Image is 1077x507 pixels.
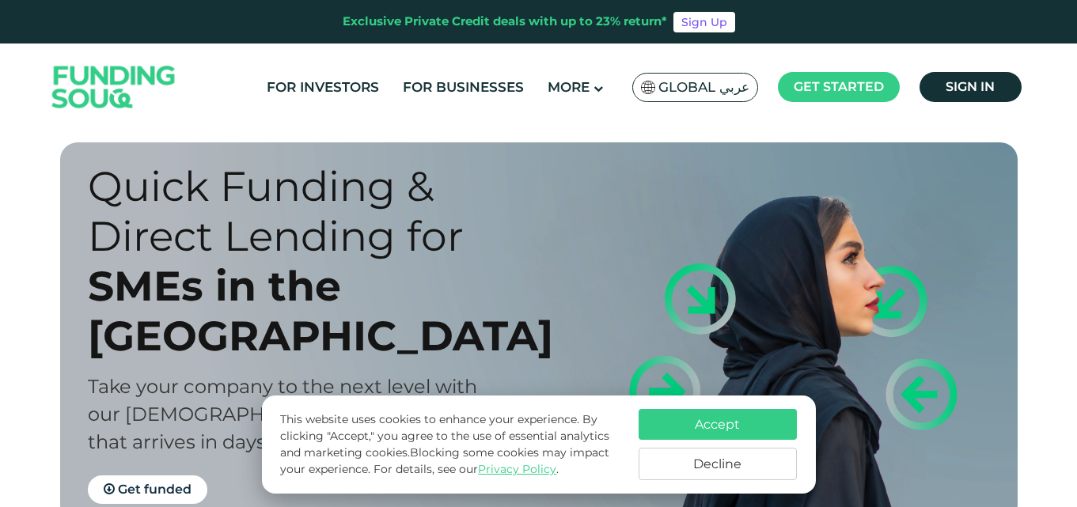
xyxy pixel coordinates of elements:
[118,482,192,497] span: Get funded
[478,462,556,476] a: Privacy Policy
[920,72,1022,102] a: Sign in
[343,13,667,31] div: Exclusive Private Credit deals with up to 23% return*
[399,74,528,100] a: For Businesses
[36,47,192,127] img: Logo
[548,79,590,95] span: More
[658,78,749,96] span: Global عربي
[794,79,884,94] span: Get started
[946,79,995,94] span: Sign in
[263,74,383,100] a: For Investors
[639,409,797,440] button: Accept
[374,462,559,476] span: For details, see our .
[88,261,567,361] div: SMEs in the [GEOGRAPHIC_DATA]
[673,12,735,32] a: Sign Up
[88,475,207,504] a: Get funded
[88,161,567,261] div: Quick Funding & Direct Lending for
[641,81,655,94] img: SA Flag
[88,375,533,453] span: Take your company to the next level with our [DEMOGRAPHIC_DATA]-compliant finance that arrives in...
[280,411,622,478] p: This website uses cookies to enhance your experience. By clicking "Accept," you agree to the use ...
[280,445,609,476] span: Blocking some cookies may impact your experience.
[639,448,797,480] button: Decline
